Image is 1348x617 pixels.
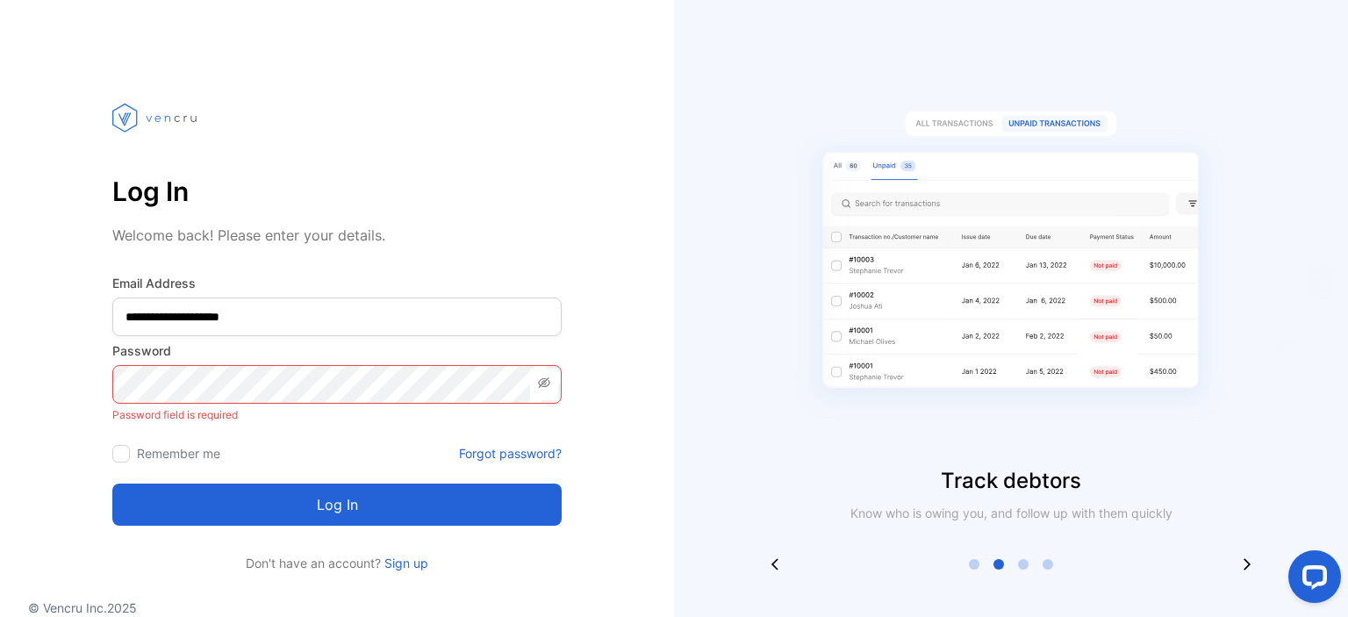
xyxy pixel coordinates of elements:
[459,444,562,463] a: Forgot password?
[381,556,428,570] a: Sign up
[112,170,562,212] p: Log In
[112,404,562,427] p: Password field is required
[112,225,562,246] p: Welcome back! Please enter your details.
[1274,543,1348,617] iframe: LiveChat chat widget
[112,554,562,572] p: Don't have an account?
[674,465,1348,497] p: Track debtors
[112,484,562,526] button: Log in
[112,70,200,165] img: vencru logo
[792,70,1230,465] img: slider image
[842,504,1179,522] p: Know who is owing you, and follow up with them quickly
[112,341,562,360] label: Password
[137,446,220,461] label: Remember me
[112,274,562,292] label: Email Address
